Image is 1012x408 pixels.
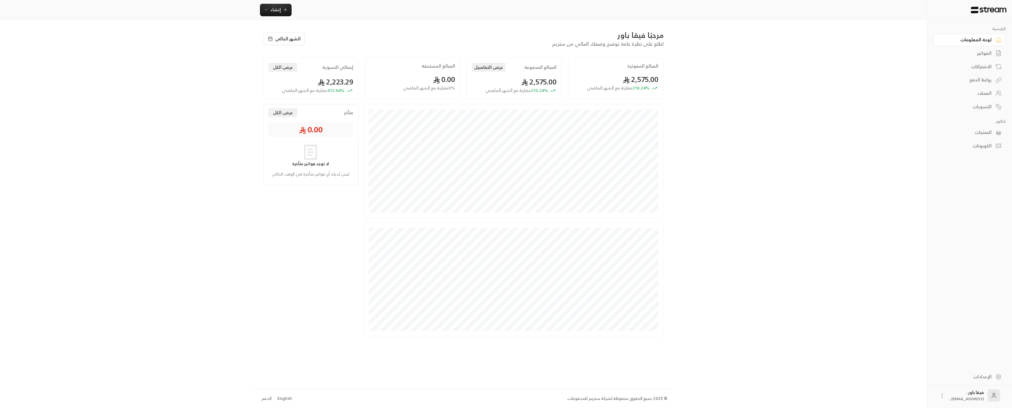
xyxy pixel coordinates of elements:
[268,63,297,72] button: عرض الكل
[318,75,353,88] span: 2,223.29
[933,126,1006,139] a: المنتجات
[941,37,992,43] div: لوحة المعلومات
[941,143,992,149] div: الكوبونات
[312,30,664,40] div: مرحبًا فيقا باور
[524,64,557,70] h2: المبالغ المدفوعة
[941,50,992,56] div: الفواتير
[933,60,1006,73] a: الاشتراكات
[933,140,1006,152] a: الكوبونات
[422,63,455,69] h2: المبالغ المستحقة
[623,73,658,86] span: 2,575.00
[472,63,506,72] button: عرض التفاصيل
[933,370,1006,383] a: الإعدادات
[264,33,305,45] button: الشهر الحالي
[485,87,548,94] span: 210.24 %
[433,73,455,86] span: 0.00
[403,85,455,91] span: 0 % مقارنة مع الشهر الماضي
[933,47,1006,59] a: الفواتير
[933,34,1006,46] a: لوحة المعلومات
[271,6,281,13] span: إنشاء
[344,110,353,116] span: متأخر
[272,171,350,177] p: ليس لديك أي فواتير متأخرة في الوقت الحالي
[299,125,323,135] span: 0.00
[259,393,273,404] a: الدعم
[933,87,1006,99] a: العملاء
[322,64,353,70] h2: إجمالي التسوية
[627,63,658,69] h2: المبالغ المفوترة
[933,26,1006,31] p: الرئيسية
[949,389,984,402] div: فيقا باور .
[941,77,992,83] div: روابط الدفع
[933,100,1006,113] a: التسويات
[485,86,531,94] span: مقارنة مع الشهر الماضي
[970,7,1007,13] img: Logo
[292,160,329,167] strong: لا توجد فواتير متأخرة
[949,395,984,402] span: [EMAIL_ADDRESS]....
[941,129,992,135] div: المنتجات
[567,395,667,402] div: © 2025 جميع الحقوق محفوظة لشركة ستريم للمدفوعات.
[933,119,1006,124] p: كتالوج
[941,104,992,110] div: التسويات
[282,87,345,94] span: 312.94 %
[282,86,327,94] span: مقارنة مع الشهر الماضي
[933,74,1006,86] a: روابط الدفع
[941,90,992,96] div: العملاء
[260,4,292,16] button: إنشاء
[587,84,632,92] span: مقارنة مع الشهر الماضي
[278,395,292,402] div: English
[268,108,297,117] button: عرض الكل
[521,75,557,88] span: 2,575.00
[941,64,992,70] div: الاشتراكات
[552,39,664,48] span: اطلع على نظرة عامة توضح وضعك المالي من ستريم
[587,85,650,91] span: 210.24 %
[941,374,992,380] div: الإعدادات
